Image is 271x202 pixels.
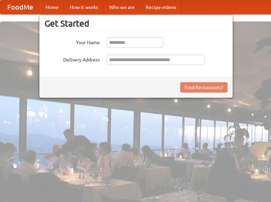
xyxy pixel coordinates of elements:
[45,55,100,63] label: Delivery Address
[180,82,228,93] button: Find Restaurants!
[45,37,100,46] label: Your Name
[0,0,40,14] a: FoodMe
[64,0,104,14] a: How it works
[104,0,140,14] a: Who we are
[140,0,182,14] a: Recipe videos
[45,18,228,29] h3: Get Started
[40,0,64,14] a: Home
